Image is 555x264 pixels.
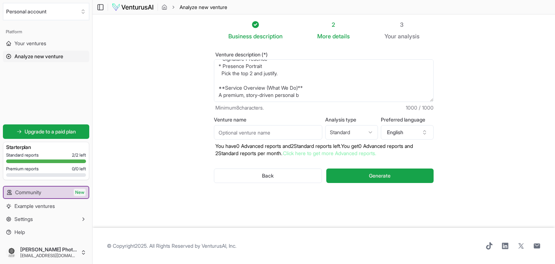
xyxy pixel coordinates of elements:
button: Select an organization [3,3,89,20]
a: Help [3,226,89,238]
span: 0 / 0 left [72,166,86,172]
button: Generate [326,169,434,183]
span: Minimum 8 characters. [215,104,264,111]
span: Analyze new venture [180,4,227,11]
label: Venture name [214,117,322,122]
span: Upgrade to a paid plan [25,128,76,135]
span: [EMAIL_ADDRESS][DOMAIN_NAME] [20,253,78,259]
label: Analysis type [325,117,378,122]
span: 1000 / 1000 [406,104,434,111]
p: You have 0 Advanced reports and 2 Standard reports left. Y ou get 0 Advanced reports and 2 Standa... [214,142,434,157]
span: Standard reports [6,152,39,158]
span: Generate [369,172,391,179]
label: Venture description (*) [214,52,434,57]
span: Premium reports [6,166,39,172]
div: Platform [3,26,89,38]
span: Help [14,229,25,236]
span: Example ventures [14,203,55,210]
span: © Copyright 2025 . All Rights Reserved by . [107,242,236,250]
a: VenturusAI, Inc [202,243,235,249]
span: Your [384,32,396,41]
img: logo [112,3,154,12]
div: 2 [317,20,350,29]
span: Settings [14,216,33,223]
button: English [381,125,434,140]
span: details [332,33,350,40]
a: Analyze new venture [3,51,89,62]
a: CommunityNew [4,187,89,198]
span: description [253,33,283,40]
span: New [74,189,86,196]
span: [PERSON_NAME] Photography [20,246,78,253]
a: Upgrade to a paid plan [3,124,89,139]
span: analysis [398,33,420,40]
img: ACg8ocLbfoGPA31UoRnZGJajhwbrbu1sHWLF_hk1riZ2OTnkR0qeOEpl=s96-c [6,247,17,258]
h3: Starter plan [6,144,86,151]
span: Business [228,32,252,41]
span: 2 / 2 left [72,152,86,158]
button: [PERSON_NAME] Photography[EMAIL_ADDRESS][DOMAIN_NAME] [3,244,89,261]
a: Example ventures [3,200,89,212]
label: Preferred language [381,117,434,122]
a: Your ventures [3,38,89,49]
button: Settings [3,213,89,225]
span: Community [15,189,41,196]
span: Your ventures [14,40,46,47]
nav: breadcrumb [162,4,227,11]
a: Click here to get more Advanced reports. [283,150,376,156]
button: Back [214,169,322,183]
span: More [317,32,331,41]
input: Optional venture name [214,125,322,140]
div: 3 [384,20,420,29]
span: Analyze new venture [14,53,63,60]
